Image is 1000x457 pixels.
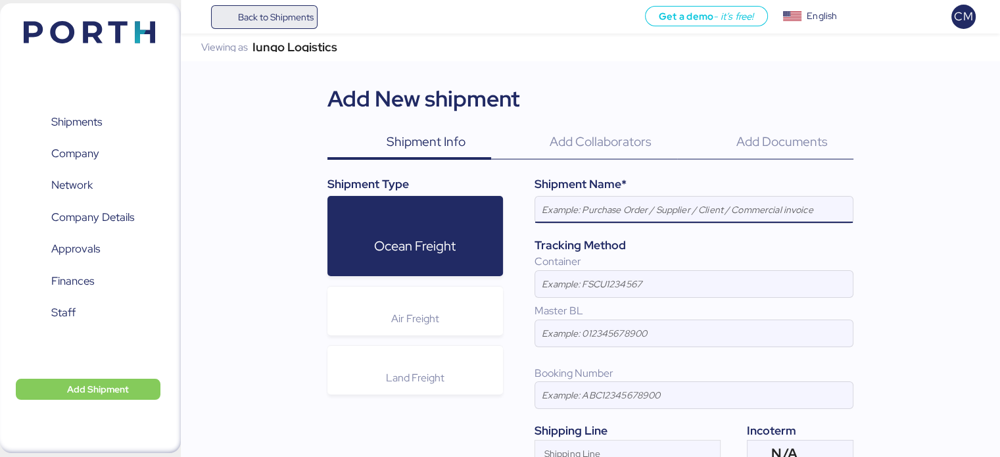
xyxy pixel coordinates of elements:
[51,144,99,163] span: Company
[535,366,613,380] span: Booking Number
[51,208,134,227] span: Company Details
[736,133,828,150] span: Add Documents
[252,43,337,52] div: Iungo Logistics
[9,107,161,137] a: Shipments
[535,254,581,268] span: Container
[9,266,161,297] a: Finances
[391,312,439,325] span: Air Freight
[327,176,503,193] div: Shipment Type
[211,5,318,29] a: Back to Shipments
[535,320,853,347] input: Example: 012345678900
[237,9,313,25] span: Back to Shipments
[535,422,721,439] div: Shipping Line
[535,237,853,254] div: Tracking Method
[535,382,853,408] input: Example: ABC12345678900
[9,298,161,328] a: Staff
[327,82,520,115] div: Add New shipment
[550,133,652,150] span: Add Collaborators
[51,239,100,258] span: Approvals
[51,176,93,195] span: Network
[67,381,129,397] span: Add Shipment
[9,139,161,169] a: Company
[9,170,161,201] a: Network
[9,234,161,264] a: Approvals
[51,112,102,132] span: Shipments
[189,6,211,28] button: Menu
[386,371,444,385] span: Land Freight
[51,272,94,291] span: Finances
[954,8,972,25] span: CM
[535,304,583,318] span: Master BL
[807,9,837,23] div: English
[374,237,456,254] span: Ocean Freight
[201,43,248,52] div: Viewing as
[747,422,853,439] div: Incoterm
[535,176,853,193] div: Shipment Name*
[51,303,76,322] span: Staff
[535,197,853,223] input: Example: Purchase Order / Supplier / Client / Commercial invoice
[16,379,160,400] button: Add Shipment
[535,271,853,297] input: Example: FSCU1234567
[387,133,465,150] span: Shipment Info
[9,203,161,233] a: Company Details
